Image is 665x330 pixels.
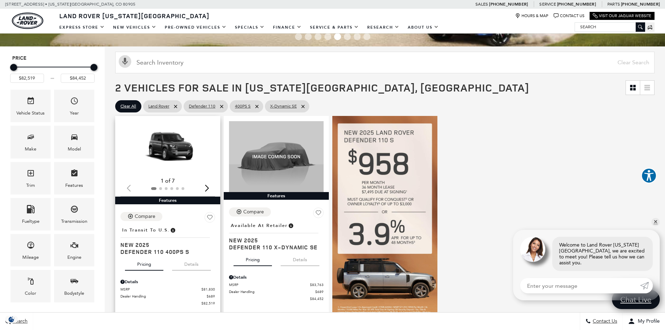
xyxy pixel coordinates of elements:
span: Fueltype [27,203,35,218]
span: Transmission [70,203,79,218]
span: MSRP [229,282,310,287]
a: [PHONE_NUMBER] [621,1,660,7]
div: Vehicle Status [16,109,45,117]
span: Go to slide 1 [295,33,302,40]
img: Agent profile photo [520,237,545,262]
div: Make [25,145,36,153]
a: Pre-Owned Vehicles [161,21,231,34]
div: Pricing Details - Defender 110 400PS S [120,279,215,285]
input: Minimum [10,74,44,83]
span: Trim [27,167,35,182]
svg: Click to toggle on voice search [119,55,131,68]
span: Vehicle is in stock and ready for immediate delivery. Due to demand, availability is subject to c... [288,222,294,229]
span: New 2025 [120,241,210,248]
span: Land Rover [US_STATE][GEOGRAPHIC_DATA] [59,12,209,20]
a: Available at RetailerNew 2025Defender 110 X-Dynamic SE [229,221,324,251]
h5: Price [12,55,93,61]
span: Make [27,131,35,145]
span: Land Rover [148,102,169,111]
div: Maximum Price [90,64,97,71]
div: EngineEngine [54,234,94,266]
span: 2 Vehicles for Sale in [US_STATE][GEOGRAPHIC_DATA], [GEOGRAPHIC_DATA] [115,80,529,95]
span: Go to slide 5 [334,33,341,40]
span: Features [70,167,79,182]
div: BodystyleBodystyle [54,270,94,302]
span: Parts [607,2,620,7]
img: Land Rover [12,13,43,29]
div: YearYear [54,90,94,122]
a: Research [363,21,404,34]
div: Compare [243,209,264,215]
span: $83,763 [310,282,324,287]
a: Service & Parts [306,21,363,34]
div: Features [224,192,329,200]
span: Vehicle has shipped from factory of origin. Estimated time of delivery to Retailer is on average ... [170,226,176,234]
span: X-Dynamic SE [270,102,297,111]
div: Year [70,109,79,117]
a: Hours & Map [515,13,548,19]
button: Open user profile menu [623,313,665,330]
div: MileageMileage [10,234,51,266]
a: MSRP $81,830 [120,287,215,292]
a: [PHONE_NUMBER] [557,1,596,7]
span: Go to slide 6 [344,33,351,40]
button: Save Vehicle [313,207,324,221]
span: $84,452 [310,296,324,301]
a: Grid View [626,81,640,95]
a: MSRP $83,763 [229,282,324,287]
a: Finance [269,21,306,34]
span: Available at Retailer [231,222,288,229]
span: Mileage [27,239,35,254]
div: Bodystyle [64,289,84,297]
span: Dealer Handling [120,294,207,299]
button: Compare Vehicle [229,207,271,217]
span: $689 [207,294,215,299]
button: Compare Vehicle [120,212,162,221]
button: pricing tab [234,251,272,266]
a: [PHONE_NUMBER] [489,1,528,7]
a: land-rover [12,13,43,29]
div: VehicleVehicle Status [10,90,51,122]
span: Go to slide 4 [324,33,331,40]
button: details tab [281,251,319,266]
div: Next slide [202,180,212,196]
div: Fueltype [22,218,39,225]
div: Welcome to Land Rover [US_STATE][GEOGRAPHIC_DATA], we are excited to meet you! Please tell us how... [552,237,653,271]
a: In Transit to U.S.New 2025Defender 110 400PS S [120,225,215,255]
div: Features [65,182,83,189]
div: Minimum Price [10,64,17,71]
div: Engine [67,254,81,261]
span: Vehicle [27,95,35,109]
div: Compare [135,213,155,220]
span: Go to slide 2 [305,33,312,40]
div: Model [68,145,81,153]
input: Search Inventory [115,52,655,73]
input: Search [575,23,645,31]
a: Visit Our Jaguar Website [593,13,651,19]
input: Maximum [61,74,95,83]
a: Dealer Handling $689 [120,294,215,299]
span: Year [70,95,79,109]
span: In Transit to U.S. [122,226,170,234]
span: Go to slide 8 [363,33,370,40]
span: Dealer Handling [229,289,315,294]
span: Go to slide 3 [315,33,322,40]
span: Model [70,131,79,145]
div: Color [25,289,36,297]
span: 400PS S [235,102,251,111]
a: About Us [404,21,443,34]
div: TrimTrim [10,162,51,195]
div: Features [115,197,220,204]
div: 1 of 7 [120,177,215,185]
button: Save Vehicle [205,212,215,225]
a: Land Rover [US_STATE][GEOGRAPHIC_DATA] [55,12,214,20]
img: 2025 LAND ROVER Defender 110 400PS S 1 [120,121,216,175]
div: Pricing Details - Defender 110 X-Dynamic SE [229,274,324,280]
span: Color [27,275,35,289]
a: [STREET_ADDRESS] • [US_STATE][GEOGRAPHIC_DATA], CO 80905 [5,2,135,7]
img: Opt-Out Icon [3,316,20,323]
span: Go to slide 7 [354,33,361,40]
span: MSRP [120,287,201,292]
a: Dealer Handling $689 [229,289,324,294]
a: Specials [231,21,269,34]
